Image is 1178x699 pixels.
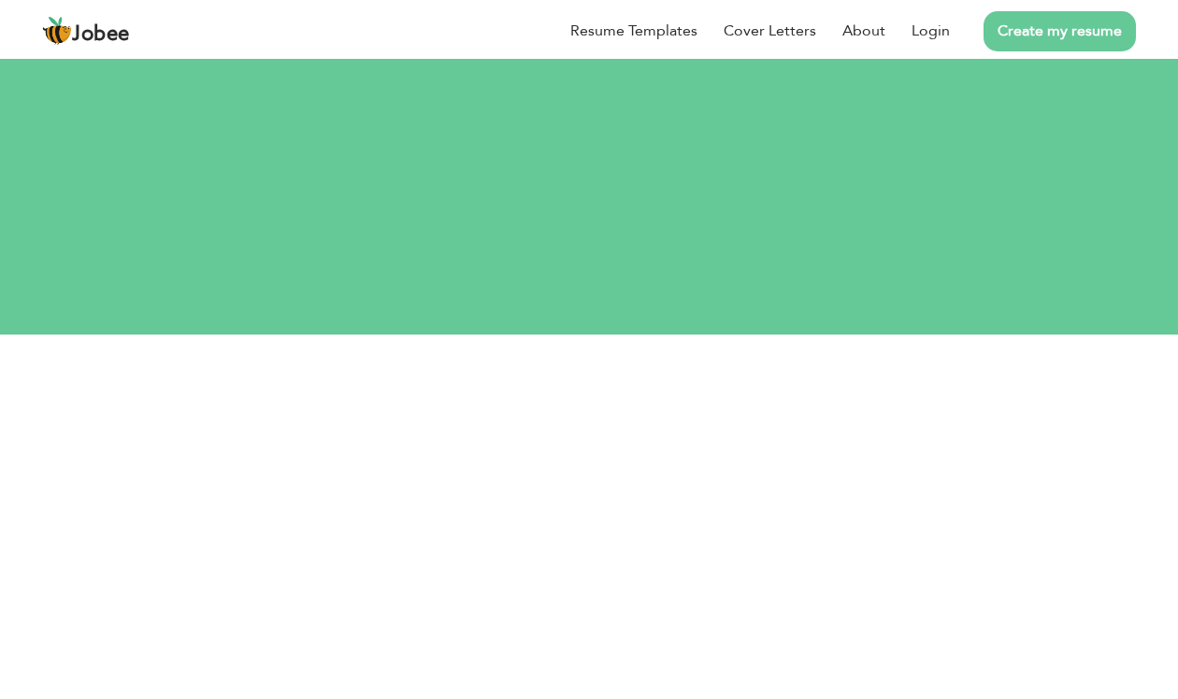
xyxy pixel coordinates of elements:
[842,20,885,42] a: About
[72,24,130,45] span: Jobee
[984,11,1136,51] a: Create my resume
[724,20,816,42] a: Cover Letters
[42,16,130,46] a: Jobee
[42,16,72,46] img: jobee.io
[912,20,950,42] a: Login
[570,20,697,42] a: Resume Templates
